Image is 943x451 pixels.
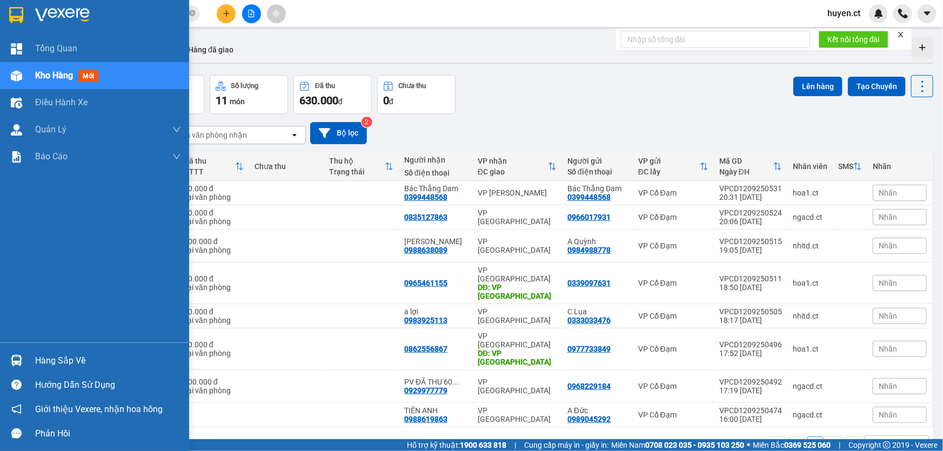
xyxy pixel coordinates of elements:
div: Số điện thoại [567,167,627,176]
div: 18:50 [DATE] [719,283,782,292]
img: dashboard-icon [11,43,22,55]
div: nhitd.ct [793,241,827,250]
div: 0862556867 [404,345,447,353]
div: VP Cổ Đạm [638,279,708,287]
div: 10 / trang [871,439,905,450]
div: VP [GEOGRAPHIC_DATA] [478,378,557,395]
img: logo-vxr [9,7,23,23]
span: Nhãn [879,189,897,197]
div: VP [GEOGRAPHIC_DATA] [478,332,557,349]
div: Chưa thu [255,162,319,171]
div: VP Cổ Đạm [638,241,708,250]
div: 0399448568 [404,193,447,201]
th: Toggle SortBy [714,152,787,181]
div: Bác Thắng Dam [567,184,627,193]
div: 17:19 [DATE] [719,386,782,395]
div: VPCD1209250505 [719,307,782,316]
div: Tại văn phòng [184,386,244,395]
div: 0988619863 [404,415,447,423]
span: Nhãn [879,241,897,250]
div: VP [GEOGRAPHIC_DATA] [478,237,557,254]
li: Hotline: 1900252555 [101,40,452,53]
div: THÙY DƯƠNG [404,237,467,246]
div: 50.000 đ [184,208,244,217]
div: DĐ: VP Mỹ Đình [478,349,557,366]
span: Nhãn [879,279,897,287]
div: VP Cổ Đạm [638,410,708,419]
div: Tại văn phòng [184,217,244,226]
div: 0333033476 [567,316,611,325]
div: Phản hồi [35,426,181,442]
div: 18:17 [DATE] [719,316,782,325]
div: Hàng sắp về [35,353,181,369]
button: Hàng đã giao [179,37,242,63]
span: huyen.ct [819,6,869,20]
div: VP Cổ Đạm [638,382,708,391]
span: Nhãn [879,410,897,419]
div: 0339097631 [567,279,611,287]
button: Bộ lọc [310,122,367,144]
div: Chưa thu [399,82,426,90]
div: 0966017931 [567,213,611,221]
div: 0983925113 [404,316,447,325]
span: Hỗ trợ kỹ thuật: [407,439,506,451]
span: Giới thiệu Vexere, nhận hoa hồng [35,402,163,416]
div: VPCD1209250474 [719,406,782,415]
span: Quản Lý [35,123,66,136]
span: Miền Bắc [753,439,831,451]
div: Bác Thắng Dam [404,184,467,193]
span: Tổng Quan [35,42,77,55]
span: Nhãn [879,213,897,221]
img: phone-icon [898,9,908,18]
div: Số lượng [231,82,259,90]
span: Nhãn [879,382,897,391]
div: 19:05 [DATE] [719,246,782,254]
button: file-add [242,4,261,23]
span: Kho hàng [35,70,73,80]
div: VP [PERSON_NAME] [478,189,557,197]
div: 20:31 [DATE] [719,193,782,201]
img: solution-icon [11,151,22,163]
div: VP nhận [478,157,548,165]
span: món [230,97,245,106]
div: 0984988778 [567,246,611,254]
div: Tạo kho hàng mới [912,37,933,58]
div: 0989045292 [567,415,611,423]
span: Nhãn [879,345,897,353]
div: Người nhận [404,156,467,164]
th: Toggle SortBy [178,152,249,181]
div: Hướng dẫn sử dụng [35,377,181,393]
div: 70.000 đ [184,307,244,316]
span: notification [11,404,22,414]
button: aim [267,4,286,23]
div: 0965461155 [404,279,447,287]
div: VPCD1209250524 [719,208,782,217]
div: Đã thu [184,157,235,165]
div: 17:52 [DATE] [719,349,782,358]
div: Đã thu [315,82,335,90]
div: ngacd.ct [793,213,827,221]
div: Tại văn phòng [184,283,244,292]
img: warehouse-icon [11,97,22,109]
div: ĐC lấy [638,167,700,176]
span: ⚪️ [747,443,750,447]
div: VPCD1209250492 [719,378,782,386]
img: icon-new-feature [874,9,884,18]
li: Cổ Đạm, xã [GEOGRAPHIC_DATA], [GEOGRAPHIC_DATA] [101,26,452,40]
div: Mã GD [719,157,773,165]
strong: 0708 023 035 - 0935 103 250 [645,441,744,449]
div: Người gửi [567,157,627,165]
span: đ [338,97,343,106]
div: ĐC giao [478,167,548,176]
div: 50.000 đ [184,184,244,193]
span: Báo cáo [35,150,68,163]
span: Miền Nam [611,439,744,451]
span: close [897,31,905,38]
span: file-add [248,10,255,17]
div: Chọn văn phòng nhận [172,130,247,140]
span: Kết nối tổng đài [827,33,880,45]
span: close-circle [189,10,196,16]
button: plus [217,4,236,23]
span: close-circle [189,9,196,19]
div: 0399448568 [567,193,611,201]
